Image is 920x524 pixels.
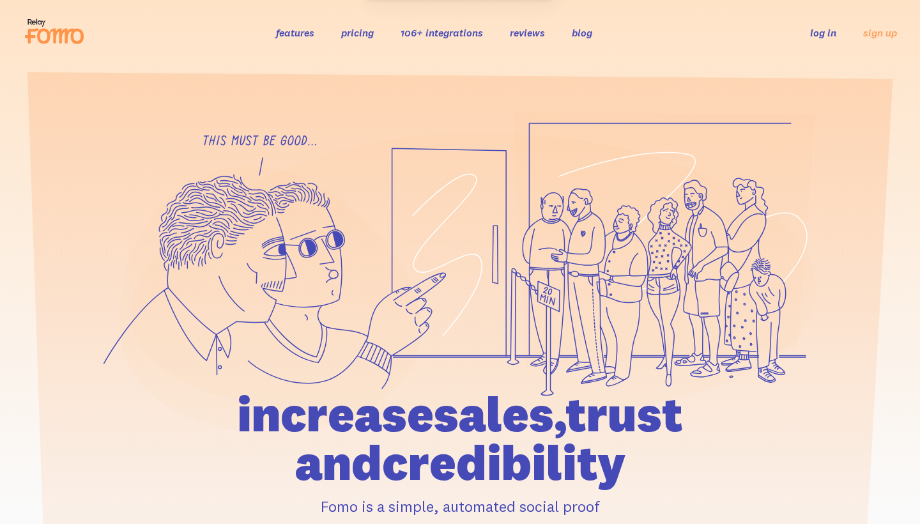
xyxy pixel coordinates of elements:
h1: increase sales, trust and credibility [164,390,756,487]
a: blog [572,26,592,39]
a: pricing [341,26,374,39]
a: log in [810,26,836,39]
a: reviews [510,26,545,39]
a: sign up [863,26,897,40]
a: 106+ integrations [401,26,483,39]
a: features [276,26,314,39]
